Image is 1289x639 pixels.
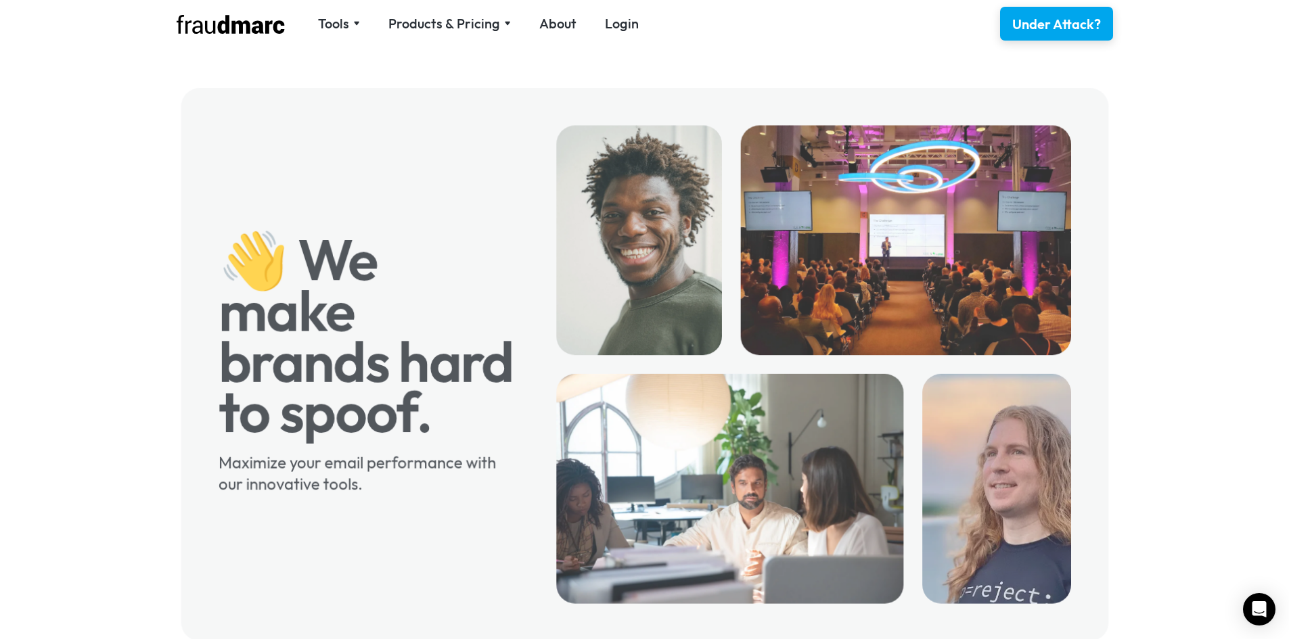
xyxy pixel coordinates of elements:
div: Products & Pricing [388,14,500,33]
div: Maximize your email performance with our innovative tools. [219,451,519,494]
a: Login [605,14,639,33]
div: Open Intercom Messenger [1243,593,1275,625]
a: Under Attack? [1000,7,1113,41]
div: Tools [318,14,349,33]
div: Under Attack? [1012,15,1101,34]
h1: 👋 We make brands hard to spoof. [219,235,519,437]
div: Products & Pricing [388,14,511,33]
div: Tools [318,14,360,33]
a: About [539,14,576,33]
